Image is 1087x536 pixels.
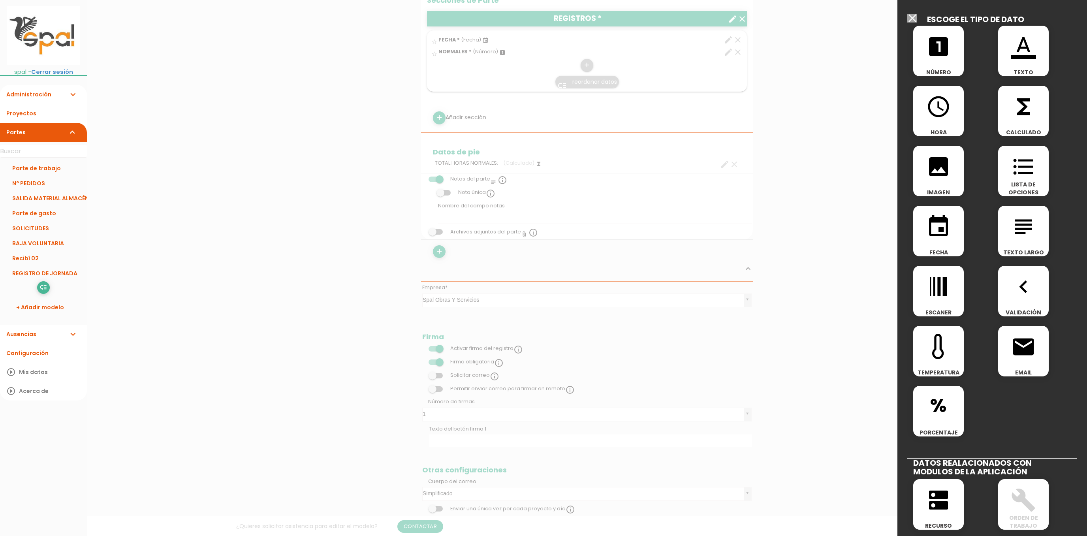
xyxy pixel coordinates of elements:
span: TEXTO LARGO [998,248,1049,256]
i: dns [926,487,951,513]
i: format_list_bulleted [1011,154,1036,179]
i: build [1011,487,1036,513]
i: event [926,214,951,239]
span: TEMPERATURA [913,369,964,376]
span: RECURSO [913,522,964,530]
i: format_color_text [1011,34,1036,59]
i: subject [1011,214,1036,239]
span: EMAIL [998,369,1049,376]
i: line_weight [926,274,951,299]
i: looks_one [926,34,951,59]
span: CALCULADO [998,128,1049,136]
span: ESCANER [913,308,964,316]
span: LISTA DE OPCIONES [998,181,1049,196]
span: HORA [913,128,964,136]
i: functions [1011,94,1036,119]
span: FECHA [913,248,964,256]
i: navigate_before [1011,274,1036,299]
span: % [913,386,964,419]
i: image [926,154,951,179]
h2: ESCOGE EL TIPO DE DATO [927,15,1024,24]
i: access_time [926,94,951,119]
span: PORCENTAJE [913,429,964,436]
h2: DATOS REALACIONADOS CON MODULOS DE LA APLICACIÓN [907,458,1077,476]
i: email [1011,334,1036,359]
span: TEXTO [998,68,1049,76]
span: NÚMERO [913,68,964,76]
span: IMAGEN [913,188,964,196]
span: ORDEN DE TRABAJO [998,514,1049,530]
span: VALIDACIÓN [998,308,1049,316]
